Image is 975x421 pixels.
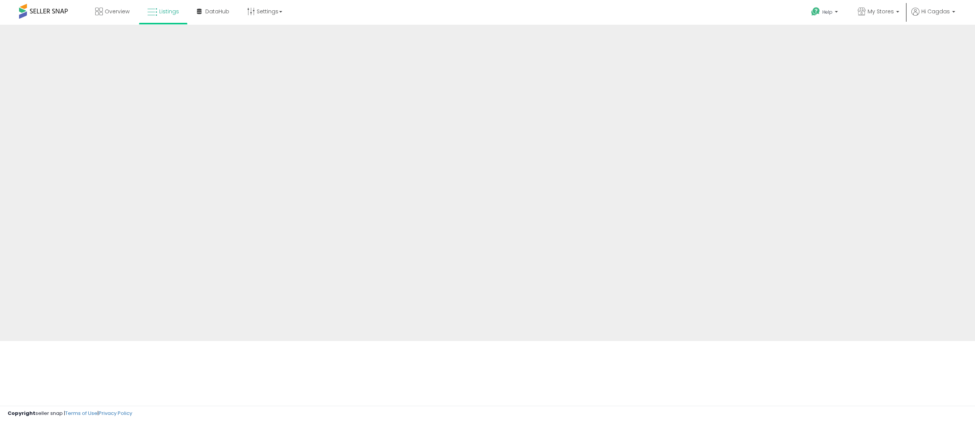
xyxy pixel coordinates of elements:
a: Hi Cagdas [911,8,955,25]
a: Help [805,1,846,25]
span: DataHub [205,8,229,15]
i: Get Help [811,7,820,16]
span: Help [822,9,833,15]
span: Hi Cagdas [921,8,950,15]
span: Overview [105,8,129,15]
span: Listings [159,8,179,15]
span: My Stores [868,8,894,15]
